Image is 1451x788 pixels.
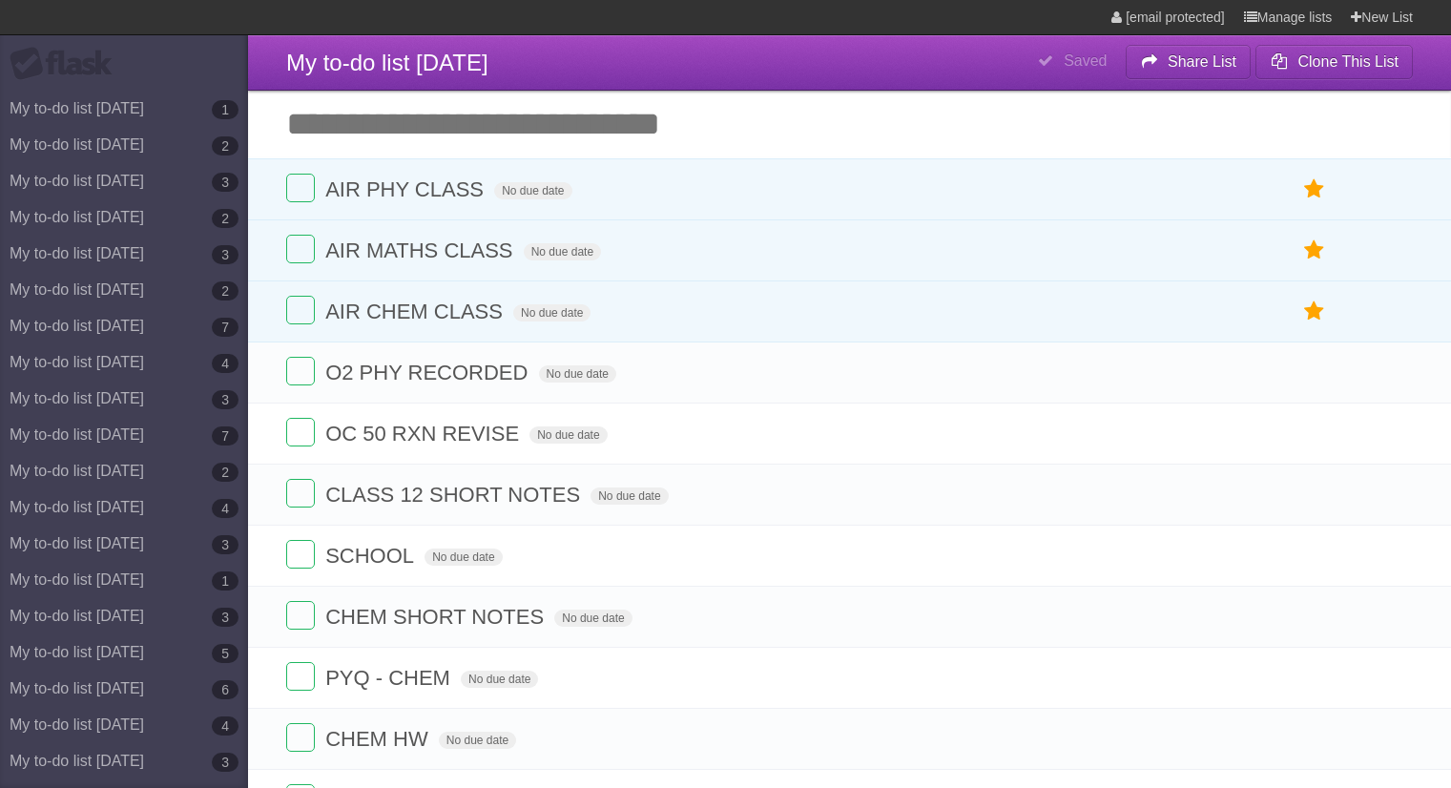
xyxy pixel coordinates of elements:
[212,354,238,373] b: 4
[286,540,315,569] label: Done
[212,716,238,736] b: 4
[1168,53,1236,70] b: Share List
[325,544,419,568] span: SCHOOL
[286,723,315,752] label: Done
[325,361,532,384] span: O2 PHY RECORDED
[286,296,315,324] label: Done
[325,300,508,323] span: AIR CHEM CLASS
[212,753,238,772] b: 3
[529,426,607,444] span: No due date
[212,390,238,409] b: 3
[286,174,315,202] label: Done
[212,426,238,446] b: 7
[212,571,238,591] b: 1
[212,535,238,554] b: 3
[513,304,591,321] span: No due date
[212,245,238,264] b: 3
[439,732,516,749] span: No due date
[286,357,315,385] label: Done
[539,365,616,383] span: No due date
[325,727,433,751] span: CHEM HW
[1255,45,1413,79] button: Clone This List
[212,100,238,119] b: 1
[286,235,315,263] label: Done
[10,47,124,81] div: Flask
[1126,45,1252,79] button: Share List
[212,608,238,627] b: 3
[325,422,524,446] span: OC 50 RXN REVISE
[1126,10,1225,25] span: [email protected]
[212,680,238,699] b: 6
[286,479,315,508] label: Done
[1064,52,1107,69] b: Saved
[325,483,585,507] span: CLASS 12 SHORT NOTES
[325,666,455,690] span: PYQ - CHEM
[425,549,502,566] span: No due date
[494,182,571,199] span: No due date
[212,136,238,156] b: 2
[212,209,238,228] b: 2
[286,662,315,691] label: Done
[1296,174,1333,205] label: Star task
[591,487,668,505] span: No due date
[212,281,238,301] b: 2
[461,671,538,688] span: No due date
[212,173,238,192] b: 3
[524,243,601,260] span: No due date
[325,605,549,629] span: CHEM SHORT NOTES
[212,644,238,663] b: 5
[212,499,238,518] b: 4
[1297,53,1399,70] b: Clone This List
[286,418,315,446] label: Done
[325,238,517,262] span: AIR MATHS CLASS
[212,463,238,482] b: 2
[554,610,632,627] span: No due date
[212,318,238,337] b: 7
[1296,235,1333,266] label: Star task
[325,177,488,201] span: AIR PHY CLASS
[286,601,315,630] label: Done
[1296,296,1333,327] label: Star task
[286,50,488,75] span: My to-do list [DATE]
